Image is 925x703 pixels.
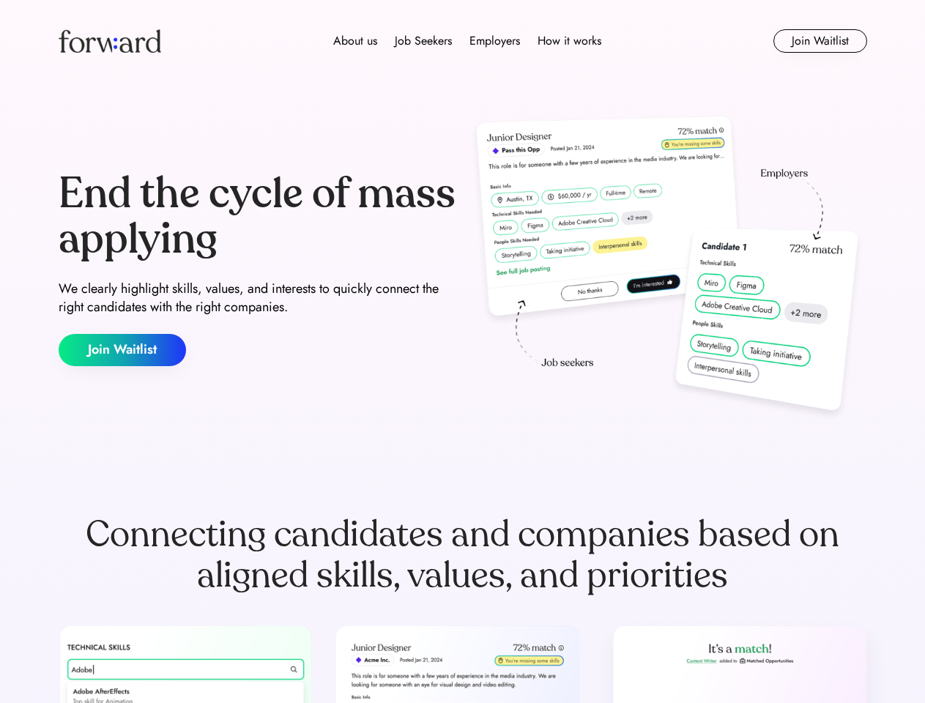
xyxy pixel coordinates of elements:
div: End the cycle of mass applying [59,171,457,261]
div: Employers [469,32,520,50]
div: About us [333,32,377,50]
div: Connecting candidates and companies based on aligned skills, values, and priorities [59,514,867,596]
div: We clearly highlight skills, values, and interests to quickly connect the right candidates with t... [59,280,457,316]
img: Forward logo [59,29,161,53]
img: hero-image.png [469,111,867,426]
div: How it works [538,32,601,50]
div: Job Seekers [395,32,452,50]
button: Join Waitlist [59,334,186,366]
button: Join Waitlist [773,29,867,53]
